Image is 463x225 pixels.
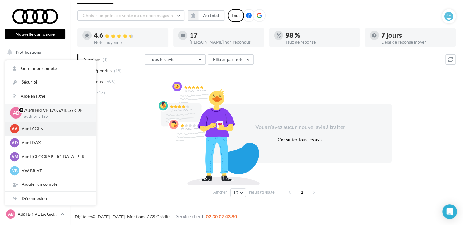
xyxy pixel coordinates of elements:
[248,123,353,131] div: Vous n'avez aucun nouvel avis à traiter
[230,188,246,197] button: 10
[198,10,224,21] button: Au total
[442,204,457,219] div: Open Intercom Messenger
[5,208,65,220] a: AB Audi BRIVE LA GAILLARDE
[285,40,355,44] div: Taux de réponse
[5,177,96,191] div: Ajouter un compte
[77,10,184,21] button: Choisir un point de vente ou un code magasin
[297,187,307,197] span: 1
[22,168,89,174] p: VW BRIVE
[75,214,237,219] span: © [DATE]-[DATE] - - -
[145,54,206,65] button: Tous les avis
[5,62,96,75] a: Gérer mon compte
[150,57,174,62] span: Tous les avis
[147,214,155,219] a: CGS
[4,92,66,105] a: Visibilité en ligne
[381,32,451,39] div: 7 jours
[5,75,96,89] a: Sécurité
[12,168,18,174] span: VB
[5,29,65,39] button: Nouvelle campagne
[190,40,259,44] div: [PERSON_NAME] non répondus
[285,32,355,39] div: 98 %
[105,79,116,84] span: (695)
[12,126,18,132] span: AA
[24,107,86,114] p: Audi BRIVE LA GAILLARDE
[114,68,122,73] span: (18)
[4,76,66,89] a: Boîte de réception
[94,32,163,39] div: 4.6
[176,213,203,219] span: Service client
[95,90,105,95] span: (713)
[12,140,18,146] span: AD
[4,137,66,155] a: PLV et print personnalisable
[94,40,163,45] div: Note moyenne
[75,214,92,219] a: Digitaleo
[275,136,325,143] button: Consulter tous les avis
[213,189,227,195] span: Afficher
[5,89,96,103] a: Aide en ligne
[206,213,237,219] span: 02 30 07 43 80
[4,122,66,135] a: Médiathèque
[233,190,238,195] span: 10
[156,214,170,219] a: Crédits
[83,68,112,74] span: Non répondus
[22,154,89,160] p: Audi [GEOGRAPHIC_DATA][PERSON_NAME]
[11,154,18,160] span: AM
[22,140,89,146] p: Audi DAX
[5,192,96,205] div: Déconnexion
[127,214,145,219] a: Mentions
[8,211,14,217] span: AB
[4,46,64,59] button: Notifications
[18,211,58,217] p: Audi BRIVE LA GAILLARDE
[188,10,224,21] button: Au total
[24,114,86,119] p: audi-briv-lab
[13,109,19,116] span: AB
[228,9,244,22] div: Tous
[16,49,41,55] span: Notifications
[83,13,173,18] span: Choisir un point de vente ou un code magasin
[4,107,66,120] a: Campagnes
[249,189,275,195] span: résultats/page
[381,40,451,44] div: Délai de réponse moyen
[4,61,66,74] a: Opérations
[208,54,254,65] button: Filtrer par note
[22,126,89,132] p: Audi AGEN
[190,32,259,39] div: 17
